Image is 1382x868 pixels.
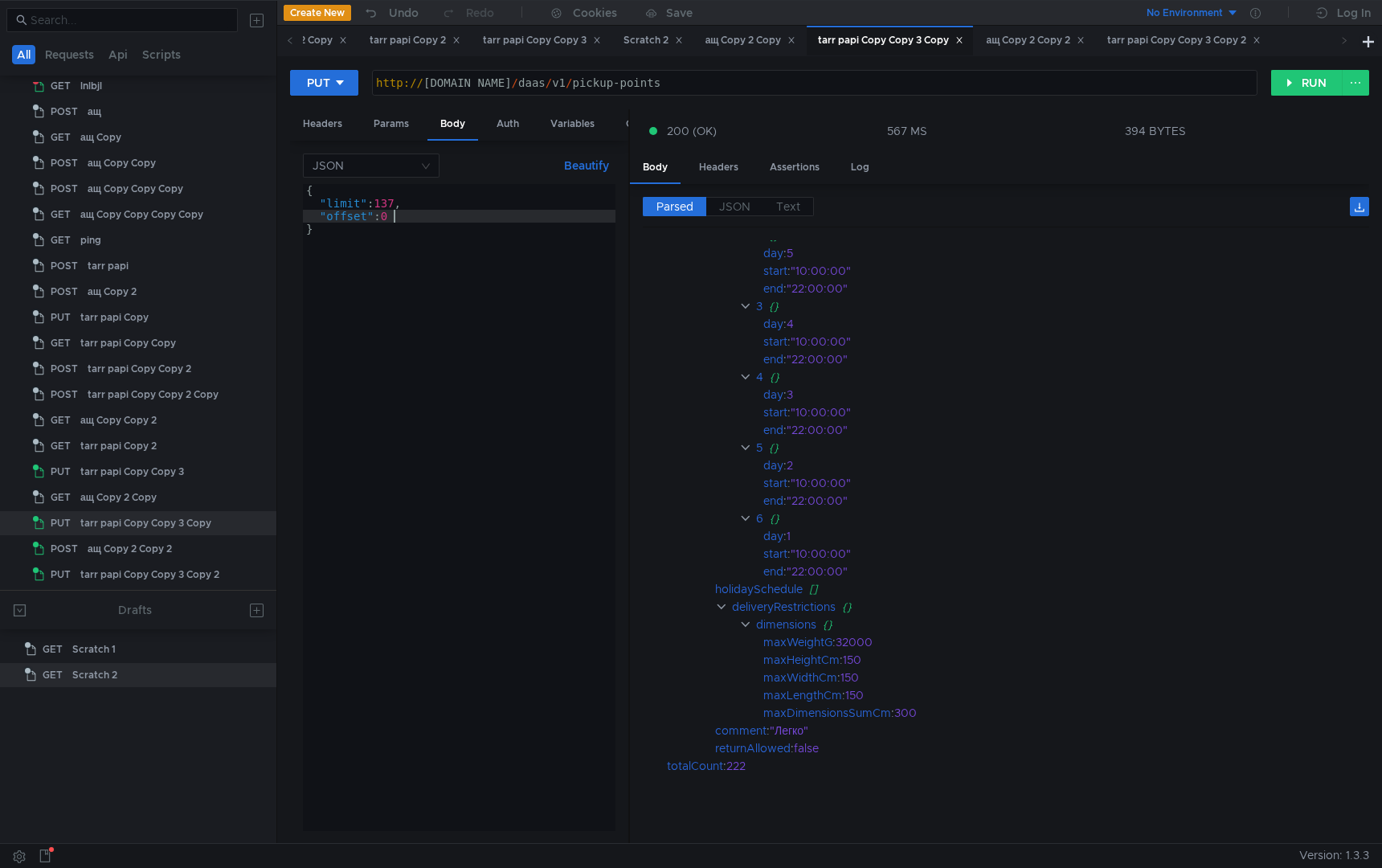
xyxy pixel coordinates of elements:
[284,5,351,21] button: Create New
[726,757,1347,775] div: 222
[705,32,796,49] div: ащ Copy 2 Copy
[732,598,836,616] div: deliveryRestrictions
[763,421,783,439] div: end
[88,383,219,407] div: tarr papi Copy Copy 2 Copy
[763,457,1369,474] div: :
[763,686,842,704] div: maxLengthCm
[630,153,681,184] div: Body
[666,7,693,18] div: Save
[43,637,63,661] span: GET
[763,704,891,722] div: maxDimensionsSumCm
[51,408,71,432] span: GET
[763,545,1369,563] div: :
[756,510,763,527] div: 6
[667,757,723,775] div: totalCount
[51,228,71,252] span: GET
[787,457,1347,474] div: 2
[836,633,1349,651] div: 32000
[763,280,1369,297] div: :
[667,757,1369,775] div: :
[763,386,1369,403] div: :
[818,32,963,49] div: tarr papi Copy Copy 3 Copy
[763,492,1369,510] div: :
[51,177,78,201] span: POST
[370,32,460,49] div: tarr papi Copy 2
[80,563,219,587] div: tarr papi Copy Copy 3 Copy 2
[715,739,1369,757] div: :
[1337,3,1371,23] div: Log In
[763,686,1369,704] div: :
[843,651,1349,669] div: 150
[787,280,1347,297] div: "22:00:00"
[763,669,1369,686] div: :
[88,357,191,381] div: tarr papi Copy Copy 2
[787,244,1347,262] div: 5
[770,368,1347,386] div: {}
[791,262,1347,280] div: "10:00:00"
[791,545,1347,563] div: "10:00:00"
[763,633,832,651] div: maxWeightG
[430,1,505,25] button: Redo
[290,70,358,96] button: PUT
[104,45,133,64] button: Api
[80,74,102,98] div: lnlbjl
[466,3,494,23] div: Redo
[787,527,1347,545] div: 1
[763,262,1369,280] div: :
[72,663,117,687] div: Scratch 2
[80,331,176,355] div: tarr papi Copy Copy
[838,153,882,182] div: Log
[840,669,1349,686] div: 150
[794,739,1349,757] div: false
[51,74,71,98] span: GET
[763,333,1369,350] div: :
[791,474,1347,492] div: "10:00:00"
[763,545,787,563] div: start
[80,228,101,252] div: ping
[51,434,71,458] span: GET
[887,124,927,138] div: 567 MS
[80,434,157,458] div: tarr papi Copy 2
[715,722,1369,739] div: :
[757,153,832,182] div: Assertions
[763,651,840,669] div: maxHeightCm
[776,199,800,214] span: Text
[763,315,783,333] div: day
[756,439,763,457] div: 5
[809,580,1349,598] div: []
[361,109,422,139] div: Params
[573,3,617,23] div: Cookies
[763,669,837,686] div: maxWidthCm
[787,350,1347,368] div: "22:00:00"
[686,153,751,182] div: Headers
[427,109,478,141] div: Body
[80,485,157,510] div: ащ Copy 2 Copy
[787,563,1347,580] div: "22:00:00"
[80,511,211,535] div: tarr papi Copy Copy 3 Copy
[763,315,1369,333] div: :
[51,100,78,124] span: POST
[787,421,1347,439] div: "22:00:00"
[1299,844,1369,867] span: Version: 1.3.3
[88,280,137,304] div: ащ Copy 2
[80,203,203,227] div: ащ Copy Copy Copy Copy
[40,45,99,64] button: Requests
[51,383,78,407] span: POST
[80,125,121,149] div: ащ Copy
[88,254,129,278] div: tarr papi
[763,421,1369,439] div: :
[80,305,149,330] div: tarr papi Copy
[719,199,750,214] span: JSON
[613,109,666,139] div: Other
[842,598,1350,616] div: {}
[763,527,1369,545] div: :
[763,474,1369,492] div: :
[763,527,783,545] div: day
[763,563,1369,580] div: :
[823,616,1349,633] div: {}
[12,45,35,64] button: All
[51,537,78,561] span: POST
[763,350,783,368] div: end
[986,32,1085,49] div: ащ Copy 2 Copy 2
[791,333,1347,350] div: "10:00:00"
